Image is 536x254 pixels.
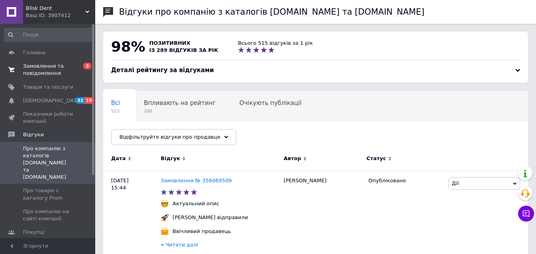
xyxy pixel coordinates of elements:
[161,178,232,183] a: Замовлення № 356069509
[149,47,218,53] span: із 289 відгуків за рік
[171,214,250,221] div: [PERSON_NAME] відправили
[111,155,126,162] span: Дата
[75,97,85,104] span: 32
[367,155,386,162] span: Статус
[452,180,459,186] span: Дії
[23,84,73,91] span: Товари та послуги
[238,40,313,47] div: Всього 515 відгуків за 1 рік
[111,66,520,74] div: Деталі рейтингу за відгуками
[111,38,145,55] span: 98%
[23,208,73,222] span: Про компанію на сайті компанії
[284,155,301,162] span: Автор
[23,229,44,236] span: Покупці
[144,108,216,114] span: 288
[111,108,120,114] span: 523
[83,63,91,69] span: 3
[171,200,221,207] div: Актуальний опис
[23,131,44,138] span: Відгуки
[161,155,180,162] span: Відгук
[103,121,207,151] div: Опубліковані без коментаря
[111,67,214,74] span: Деталі рейтингу за відгуками
[23,63,73,77] span: Замовлення та повідомлення
[119,134,220,140] span: Відфільтруйте відгуки про продавця
[240,99,302,107] span: Очікують публікації
[23,145,73,181] span: Про компанію з каталогів [DOMAIN_NAME] та [DOMAIN_NAME]
[119,7,425,17] h1: Відгуки про компанію з каталогів [DOMAIN_NAME] та [DOMAIN_NAME]
[23,187,73,201] span: Про товари з каталогу Prom
[161,227,169,235] img: :hugging_face:
[85,97,94,104] span: 19
[111,99,120,107] span: Всі
[161,241,280,250] div: Читати далі
[165,242,198,248] span: Читати далі
[4,28,94,42] input: Пошук
[518,206,534,222] button: Чат з покупцем
[111,130,192,137] span: Опубліковані без комен...
[161,214,169,222] img: :rocket:
[23,49,45,56] span: Головна
[26,5,85,12] span: Blisk Dent
[26,12,95,19] div: Ваш ID: 3907412
[144,99,216,107] span: Впливають на рейтинг
[23,111,73,125] span: Показники роботи компанії
[161,200,169,208] img: :nerd_face:
[369,177,442,184] div: Опубліковано
[171,228,233,235] div: Ввічливий продавець
[23,97,82,104] span: [DEMOGRAPHIC_DATA]
[149,40,190,46] span: позитивних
